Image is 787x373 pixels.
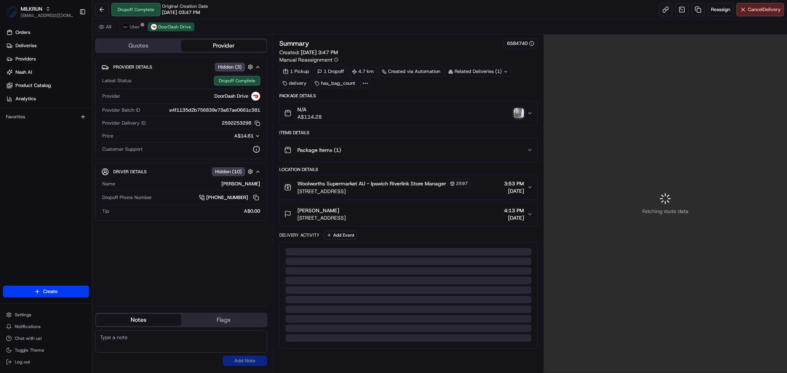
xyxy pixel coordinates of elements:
[113,64,152,70] span: Provider Details
[199,194,260,202] button: [PHONE_NUMBER]
[504,214,524,222] span: [DATE]
[15,82,51,89] span: Product Catalog
[3,111,89,123] div: Favorites
[158,24,191,30] span: DoorDash Drive
[280,101,537,125] button: N/AA$114.28photo_proof_of_delivery image
[96,314,181,326] button: Notes
[3,310,89,320] button: Settings
[15,29,30,36] span: Orders
[212,167,255,176] button: Hidden (10)
[708,3,734,16] button: Reassign
[15,335,42,341] span: Chat with us!
[206,194,248,201] span: [PHONE_NUMBER]
[279,167,538,172] div: Location Details
[311,78,359,88] div: has_bag_count
[234,133,253,139] span: A$14.61
[102,181,115,187] span: Name
[6,6,18,18] img: MILKRUN
[215,168,242,175] span: Hidden ( 10 )
[507,40,534,47] div: 6584740
[642,208,688,215] span: Fetching route data
[379,66,443,77] a: Created via Automation
[279,40,309,47] h3: Summary
[314,66,347,77] div: 1 Dropoff
[15,359,30,365] span: Log out
[122,24,128,30] img: uber-new-logo.jpeg
[3,27,92,38] a: Orders
[102,146,143,153] span: Customer Support
[3,345,89,355] button: Toggle Theme
[748,6,781,13] span: Cancel Delivery
[102,133,113,139] span: Price
[456,181,468,186] span: 2597
[3,333,89,344] button: Chat with us!
[222,120,260,126] button: 2592253298
[297,188,470,195] span: [STREET_ADDRESS]
[102,194,152,201] span: Dropoff Phone Number
[118,181,260,187] div: [PERSON_NAME]
[195,133,260,139] button: A$14.61
[3,53,92,65] a: Providers
[102,120,146,126] span: Provider Delivery ID
[95,22,115,31] button: All
[15,324,41,330] span: Notifications
[301,49,338,56] span: [DATE] 3:47 PM
[15,42,37,49] span: Deliveries
[101,61,261,73] button: Provider DetailsHidden (3)
[279,93,538,99] div: Package Details
[297,146,341,154] span: Package Items ( 1 )
[297,207,339,214] span: [PERSON_NAME]
[324,231,357,240] button: Add Event
[3,40,92,52] a: Deliveries
[214,93,248,100] span: DoorDash Drive
[151,24,157,30] img: doordash_logo_v2.png
[43,288,58,295] span: Create
[297,106,322,113] span: N/A
[15,69,32,76] span: Nash AI
[181,314,266,326] button: Flags
[504,207,524,214] span: 4:13 PM
[297,180,446,187] span: Woolworths Supermarket AU - Ipswich Riverlink Store Manager
[21,13,73,18] button: [EMAIL_ADDRESS][DOMAIN_NAME]
[280,138,537,162] button: Package Items (1)
[96,40,181,52] button: Quotes
[169,107,260,114] span: e4f1135d2b756839e73a67ae0661c381
[102,77,131,84] span: Latest Status
[3,3,76,21] button: MILKRUNMILKRUN[EMAIL_ADDRESS][DOMAIN_NAME]
[279,56,332,63] span: Manual Reassignment
[3,321,89,332] button: Notifications
[218,64,242,70] span: Hidden ( 3 )
[3,357,89,367] button: Log out
[215,62,255,72] button: Hidden (3)
[279,56,338,63] button: Manual Reassignment
[102,107,140,114] span: Provider Batch ID
[504,187,524,195] span: [DATE]
[279,78,310,88] div: delivery
[15,312,31,318] span: Settings
[162,9,200,16] span: [DATE] 03:47 PM
[514,108,524,118] img: photo_proof_of_delivery image
[21,5,42,13] button: MILKRUN
[279,49,338,56] span: Created:
[113,169,146,175] span: Driver Details
[711,6,730,13] span: Reassign
[15,347,44,353] span: Toggle Theme
[102,208,109,215] span: Tip
[181,40,266,52] button: Provider
[162,3,208,9] span: Original Creation Date
[112,208,260,215] div: A$0.00
[148,22,194,31] button: DoorDash Drive
[445,66,511,77] div: Related Deliveries (1)
[349,66,377,77] div: 4.7 km
[3,80,92,91] a: Product Catalog
[15,56,36,62] span: Providers
[736,3,784,16] button: CancelDelivery
[3,286,89,297] button: Create
[297,113,322,121] span: A$114.28
[297,214,346,222] span: [STREET_ADDRESS]
[101,165,261,178] button: Driver DetailsHidden (10)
